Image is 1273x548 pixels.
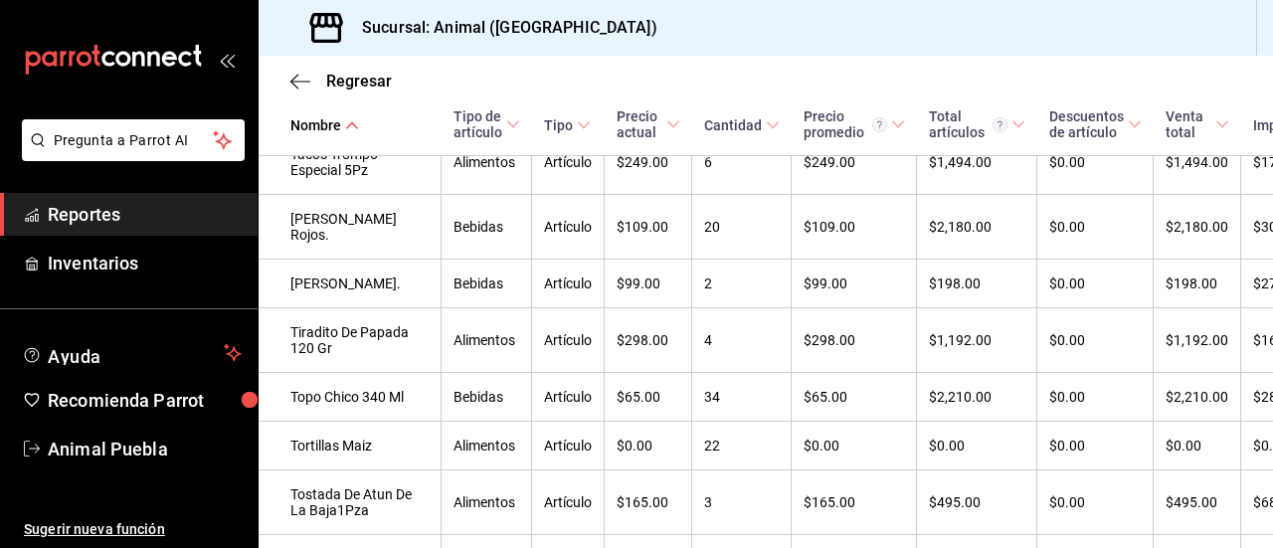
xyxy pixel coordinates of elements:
[1154,470,1241,535] td: $495.00
[290,117,341,133] div: Nombre
[792,373,917,422] td: $65.00
[442,195,532,260] td: Bebidas
[1037,195,1154,260] td: $0.00
[692,373,792,422] td: 34
[454,108,520,140] span: Tipo de artículo
[692,260,792,308] td: 2
[532,422,605,470] td: Artículo
[290,72,392,91] button: Regresar
[605,195,692,260] td: $109.00
[692,130,792,195] td: 6
[259,470,442,535] td: Tostada De Atun De La Baja1Pza
[1037,373,1154,422] td: $0.00
[917,308,1037,373] td: $1,192.00
[792,260,917,308] td: $99.00
[1166,108,1229,140] span: Venta total
[442,373,532,422] td: Bebidas
[259,373,442,422] td: Topo Chico 340 Ml
[1049,108,1124,140] div: Descuentos de artículo
[1037,470,1154,535] td: $0.00
[792,195,917,260] td: $109.00
[532,130,605,195] td: Artículo
[792,470,917,535] td: $165.00
[14,144,245,165] a: Pregunta a Parrot AI
[532,470,605,535] td: Artículo
[1037,130,1154,195] td: $0.00
[1154,195,1241,260] td: $2,180.00
[326,72,392,91] span: Regresar
[605,470,692,535] td: $165.00
[1166,108,1211,140] div: Venta total
[290,117,359,133] span: Nombre
[1049,108,1142,140] span: Descuentos de artículo
[24,519,242,540] span: Sugerir nueva función
[532,373,605,422] td: Artículo
[917,130,1037,195] td: $1,494.00
[605,308,692,373] td: $298.00
[804,108,905,140] span: Precio promedio
[259,195,442,260] td: [PERSON_NAME] Rojos.
[1154,422,1241,470] td: $0.00
[532,260,605,308] td: Artículo
[442,130,532,195] td: Alimentos
[929,108,1025,140] span: Total artículos
[442,422,532,470] td: Alimentos
[692,470,792,535] td: 3
[605,422,692,470] td: $0.00
[872,117,887,132] svg: Precio promedio = Total artículos / cantidad
[804,108,887,140] div: Precio promedio
[54,130,214,151] span: Pregunta a Parrot AI
[605,130,692,195] td: $249.00
[692,195,792,260] td: 20
[48,250,242,276] span: Inventarios
[259,130,442,195] td: Tacos Trompo Especial 5Pz
[917,470,1037,535] td: $495.00
[48,341,216,365] span: Ayuda
[1037,260,1154,308] td: $0.00
[48,436,242,462] span: Animal Puebla
[219,52,235,68] button: open_drawer_menu
[442,470,532,535] td: Alimentos
[792,130,917,195] td: $249.00
[1154,130,1241,195] td: $1,494.00
[259,422,442,470] td: Tortillas Maiz
[1037,422,1154,470] td: $0.00
[259,260,442,308] td: [PERSON_NAME].
[1154,308,1241,373] td: $1,192.00
[704,117,780,133] span: Cantidad
[532,195,605,260] td: Artículo
[605,260,692,308] td: $99.00
[48,201,242,228] span: Reportes
[544,117,573,133] div: Tipo
[692,422,792,470] td: 22
[929,108,1007,140] div: Total artículos
[442,260,532,308] td: Bebidas
[617,108,680,140] span: Precio actual
[617,108,662,140] div: Precio actual
[1154,373,1241,422] td: $2,210.00
[993,117,1007,132] svg: El total artículos considera cambios de precios en los artículos así como costos adicionales por ...
[259,308,442,373] td: Tiradito De Papada 120 Gr
[48,387,242,414] span: Recomienda Parrot
[692,308,792,373] td: 4
[792,422,917,470] td: $0.00
[917,422,1037,470] td: $0.00
[917,260,1037,308] td: $198.00
[442,308,532,373] td: Alimentos
[346,16,657,40] h3: Sucursal: Animal ([GEOGRAPHIC_DATA])
[704,117,762,133] div: Cantidad
[1154,260,1241,308] td: $198.00
[22,119,245,161] button: Pregunta a Parrot AI
[532,308,605,373] td: Artículo
[544,117,591,133] span: Tipo
[917,373,1037,422] td: $2,210.00
[917,195,1037,260] td: $2,180.00
[1037,308,1154,373] td: $0.00
[454,108,502,140] div: Tipo de artículo
[792,308,917,373] td: $298.00
[605,373,692,422] td: $65.00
